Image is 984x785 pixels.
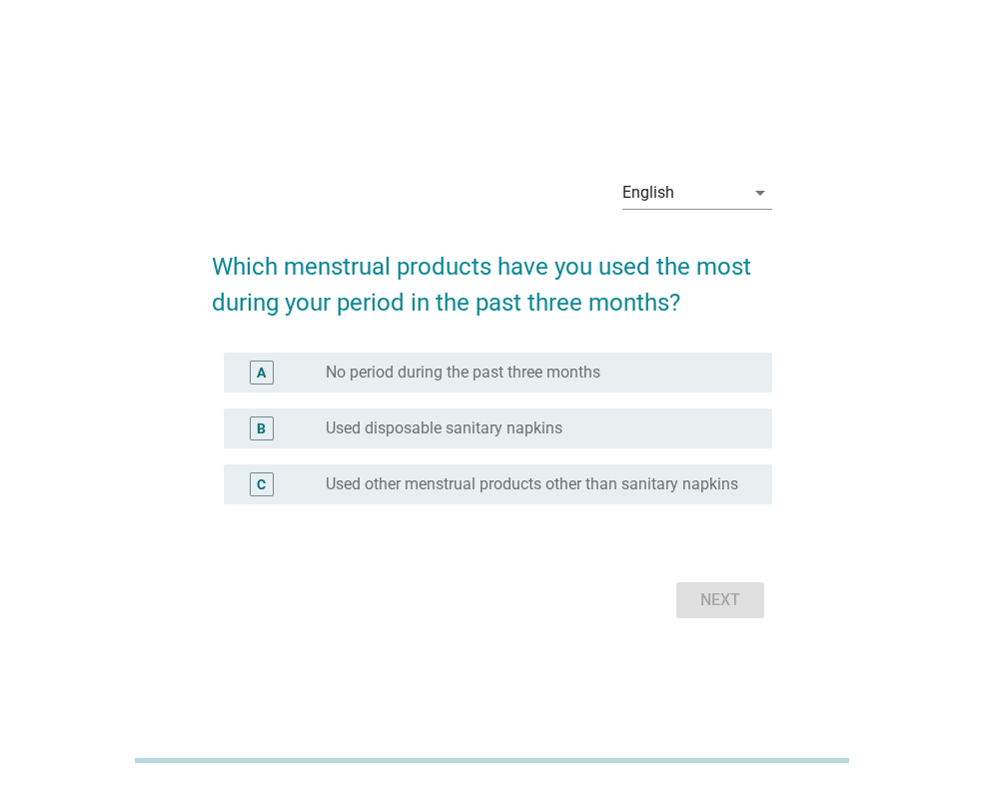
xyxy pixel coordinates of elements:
[257,363,266,384] div: A
[748,181,772,205] i: arrow_drop_down
[326,363,600,383] label: No period during the past three months
[257,418,266,439] div: B
[326,474,738,494] label: Used other menstrual products other than sanitary napkins
[212,229,772,321] h2: Which menstrual products have you used the most during your period in the past three months?
[326,418,562,438] label: Used disposable sanitary napkins
[257,474,266,495] div: C
[622,184,674,202] div: English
